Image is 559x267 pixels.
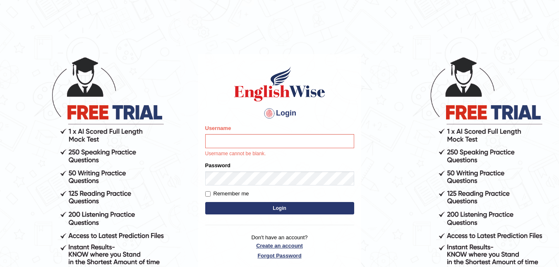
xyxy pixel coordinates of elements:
[205,161,230,169] label: Password
[205,124,231,132] label: Username
[233,65,327,103] img: Logo of English Wise sign in for intelligent practice with AI
[205,190,249,198] label: Remember me
[205,191,211,197] input: Remember me
[205,107,354,120] h4: Login
[205,150,354,158] p: Username cannot be blank.
[205,202,354,214] button: Login
[205,233,354,259] p: Don't have an account?
[205,252,354,260] a: Forgot Password
[205,242,354,250] a: Create an account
